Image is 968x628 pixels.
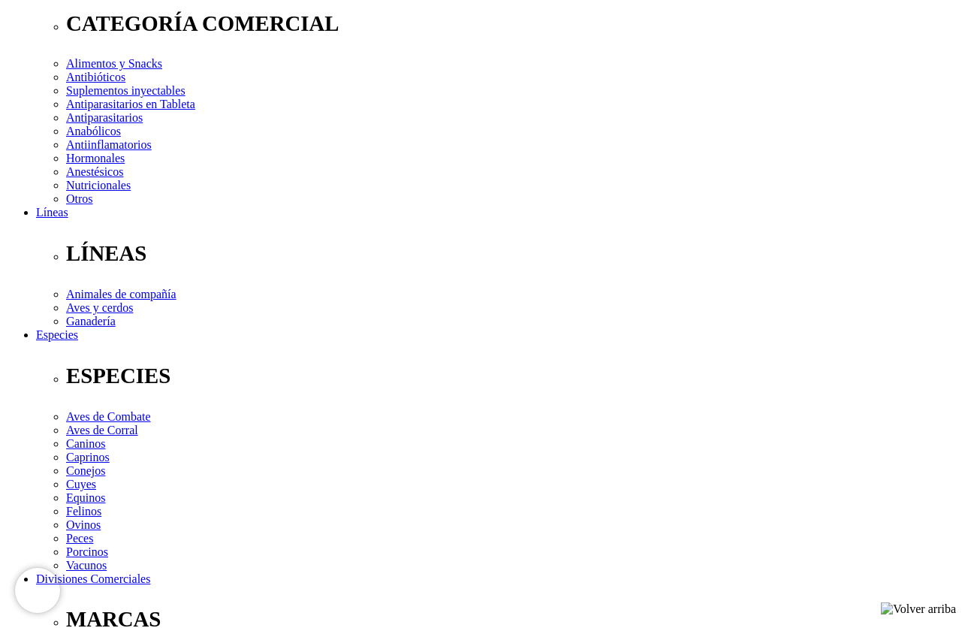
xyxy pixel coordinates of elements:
a: Ovinos [66,518,101,531]
iframe: Brevo live chat [15,568,60,613]
a: Especies [36,328,78,341]
a: Otros [66,192,93,205]
a: Antiinflamatorios [66,138,152,151]
a: Líneas [36,206,68,219]
p: LÍNEAS [66,241,962,266]
a: Caprinos [66,451,110,463]
a: Animales de compañía [66,288,176,300]
a: Anestésicos [66,165,123,178]
a: Peces [66,532,93,545]
a: Ganadería [66,315,116,328]
a: Cuyes [66,478,96,491]
a: Felinos [66,505,101,518]
img: Volver arriba [881,602,956,616]
a: Vacunos [66,559,107,572]
a: Antiparasitarios en Tableta [66,98,195,110]
a: Nutricionales [66,179,131,192]
a: Antibióticos [66,71,125,83]
a: Caninos [66,437,105,450]
a: Aves de Corral [66,424,138,436]
a: Aves de Combate [66,410,151,423]
a: Aves y cerdos [66,301,133,314]
a: Conejos [66,464,105,477]
a: Suplementos inyectables [66,84,185,97]
p: ESPECIES [66,364,962,388]
a: Anabólicos [66,125,121,137]
a: Hormonales [66,152,125,165]
a: Divisiones Comerciales [36,572,150,585]
a: Porcinos [66,545,108,558]
a: Alimentos y Snacks [66,57,162,70]
a: Equinos [66,491,105,504]
a: Antiparasitarios [66,111,143,124]
p: CATEGORÍA COMERCIAL [66,11,962,36]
